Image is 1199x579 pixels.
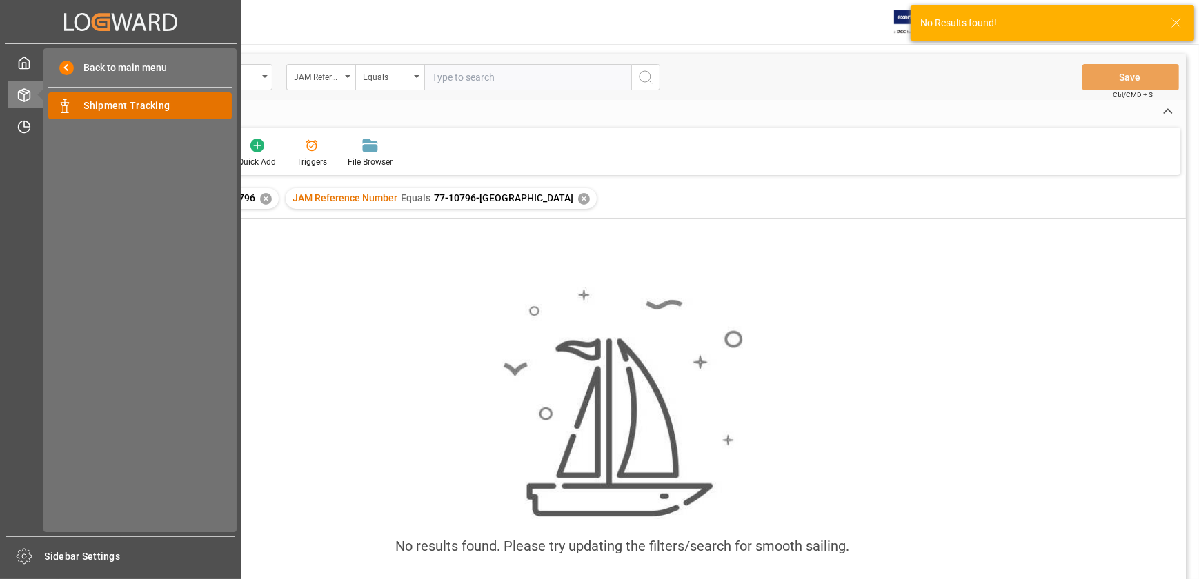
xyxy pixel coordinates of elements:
img: smooth_sailing.jpeg [502,287,743,519]
span: Sidebar Settings [45,549,236,564]
div: No results found. Please try updating the filters/search for smooth sailing. [395,536,849,556]
div: File Browser [348,156,393,168]
span: 77-10796-[GEOGRAPHIC_DATA] [434,192,573,203]
span: Shipment Tracking [84,99,232,113]
input: Type to search [424,64,631,90]
span: Ctrl/CMD + S [1113,90,1153,100]
button: open menu [286,64,355,90]
div: ✕ [260,193,272,205]
div: JAM Reference Number [294,68,341,83]
button: search button [631,64,660,90]
div: ✕ [578,193,590,205]
a: Shipment Tracking [48,92,232,119]
button: open menu [355,64,424,90]
div: No Results found! [920,16,1158,30]
a: My Cockpit [8,49,234,76]
button: Save [1082,64,1179,90]
span: Equals [401,192,430,203]
div: Quick Add [238,156,276,168]
div: Triggers [297,156,327,168]
span: JAM Reference Number [293,192,397,203]
div: Equals [363,68,410,83]
span: Back to main menu [74,61,167,75]
a: Timeslot Management V2 [8,113,234,140]
img: Exertis%20JAM%20-%20Email%20Logo.jpg_1722504956.jpg [894,10,942,34]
